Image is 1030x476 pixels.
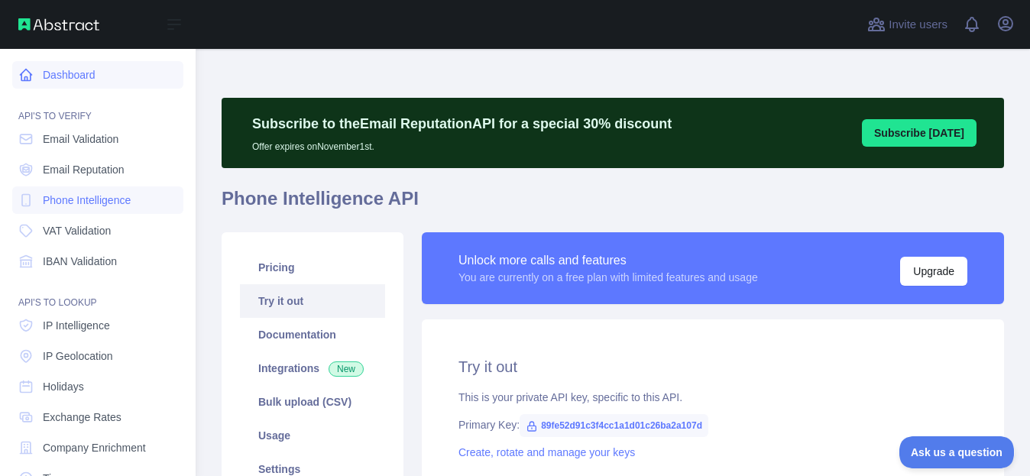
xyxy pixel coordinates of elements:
span: Email Validation [43,131,118,147]
span: Phone Intelligence [43,193,131,208]
a: Email Reputation [12,156,183,183]
span: VAT Validation [43,223,111,238]
div: API'S TO VERIFY [12,92,183,122]
div: Primary Key: [458,417,967,432]
span: New [329,361,364,377]
a: Usage [240,419,385,452]
a: Documentation [240,318,385,351]
h1: Phone Intelligence API [222,186,1004,223]
span: IP Intelligence [43,318,110,333]
div: API'S TO LOOKUP [12,278,183,309]
a: VAT Validation [12,217,183,244]
span: Email Reputation [43,162,125,177]
div: This is your private API key, specific to this API. [458,390,967,405]
p: Subscribe to the Email Reputation API for a special 30 % discount [252,113,672,134]
a: IP Geolocation [12,342,183,370]
button: Upgrade [900,257,967,286]
img: Abstract API [18,18,99,31]
a: Email Validation [12,125,183,153]
span: Invite users [889,16,947,34]
a: Exchange Rates [12,403,183,431]
span: 89fe52d91c3f4cc1a1d01c26ba2a107d [520,414,708,437]
a: IP Intelligence [12,312,183,339]
a: Integrations New [240,351,385,385]
a: Phone Intelligence [12,186,183,214]
a: Dashboard [12,61,183,89]
a: Bulk upload (CSV) [240,385,385,419]
a: Company Enrichment [12,434,183,461]
button: Subscribe [DATE] [862,119,977,147]
p: Offer expires on November 1st. [252,134,672,153]
iframe: Toggle Customer Support [899,436,1015,468]
a: Pricing [240,251,385,284]
a: Create, rotate and manage your keys [458,446,635,458]
span: IP Geolocation [43,348,113,364]
span: Company Enrichment [43,440,146,455]
span: Exchange Rates [43,410,121,425]
span: Holidays [43,379,84,394]
a: IBAN Validation [12,248,183,275]
a: Try it out [240,284,385,318]
div: You are currently on a free plan with limited features and usage [458,270,758,285]
div: Unlock more calls and features [458,251,758,270]
h2: Try it out [458,356,967,377]
span: IBAN Validation [43,254,117,269]
button: Invite users [864,12,951,37]
a: Holidays [12,373,183,400]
